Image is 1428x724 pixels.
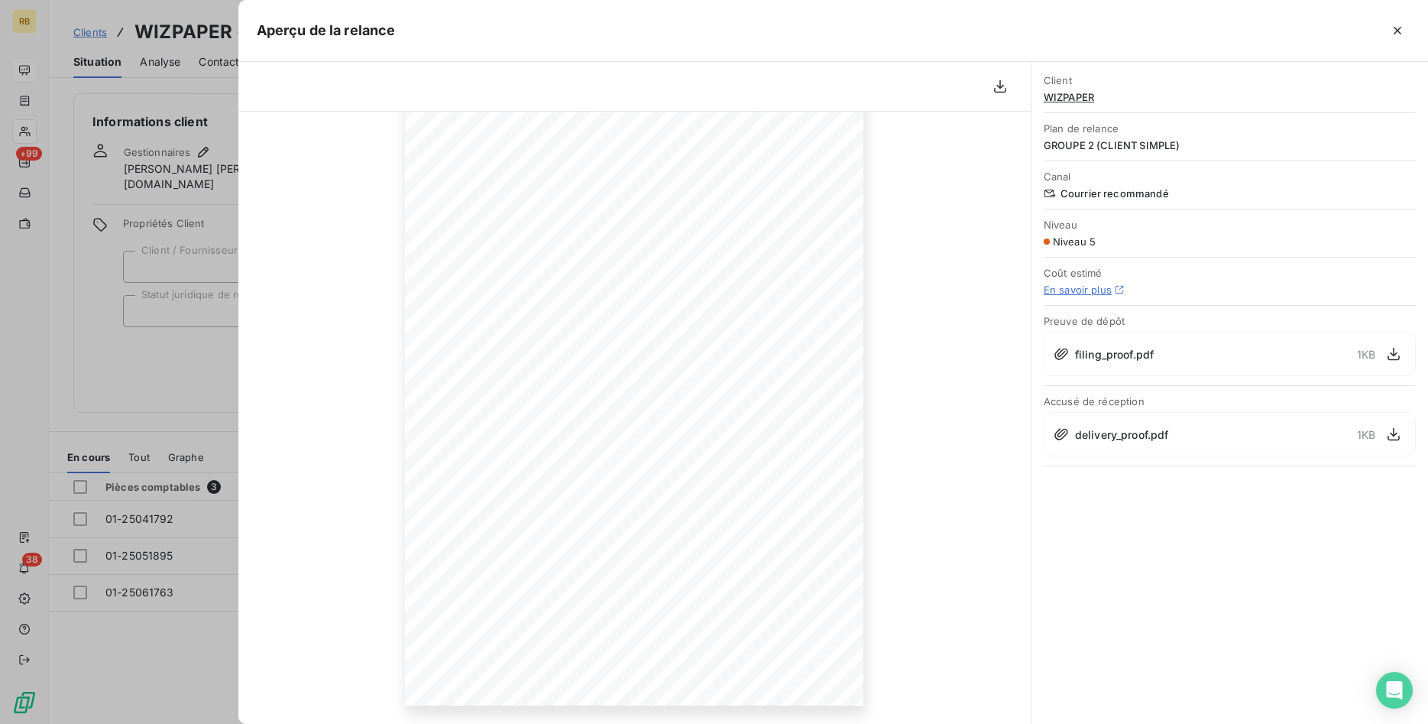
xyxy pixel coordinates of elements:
span: Courrier recommandé [1044,187,1416,200]
span: Accusé de réception [1044,395,1416,407]
h5: Aperçu de la relance [257,20,396,41]
div: Open Intercom Messenger [1376,672,1413,709]
span: WIZPAPER [1044,91,1416,103]
span: delivery_proof.pdf [1075,427,1169,443]
span: Plan de relance [1044,122,1416,135]
span: Coût estimé [1044,267,1416,279]
span: 1 KB [1357,346,1375,362]
span: WIZPAPER [652,183,685,190]
span: Canal [1044,170,1416,183]
span: [STREET_ADDRESS] [652,190,716,197]
span: GROUPE 2 (CLIENT SIMPLE) [1044,139,1416,151]
a: En savoir plus [1044,284,1112,296]
span: [GEOGRAPHIC_DATA] [447,111,491,115]
span: [GEOGRAPHIC_DATA] [652,204,717,211]
span: Niveau 5 [1053,235,1096,248]
span: D.58283869050 [790,156,829,161]
span: Niveau [1044,219,1416,231]
span: Client [1044,74,1416,86]
span: 1 KB [1357,427,1375,443]
span: filing_proof.pdf [1075,346,1154,362]
span: 36216291429073658000 1/1 [767,151,836,155]
span: Preuve de dépôt [1044,315,1416,327]
span: 62570 WIZERNES [652,197,711,204]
